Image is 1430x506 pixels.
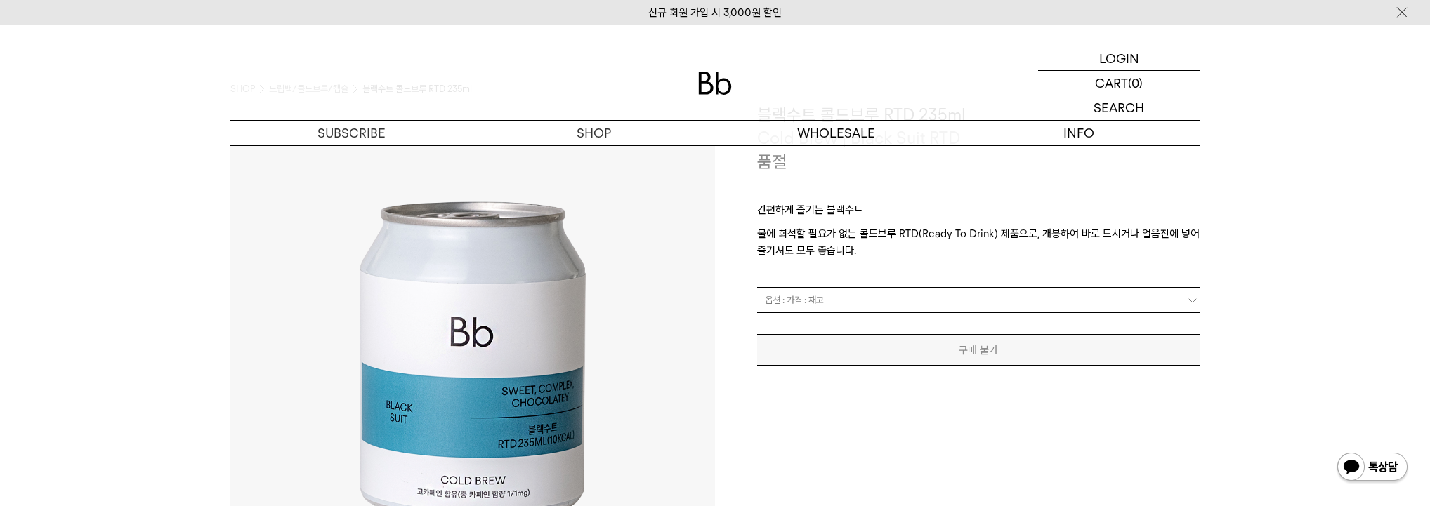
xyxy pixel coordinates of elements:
img: 카카오톡 채널 1:1 채팅 버튼 [1336,451,1409,485]
p: INFO [957,121,1200,145]
img: 로고 [698,72,732,95]
a: SUBSCRIBE [230,121,473,145]
p: (0) [1128,71,1143,95]
a: CART (0) [1038,71,1200,95]
p: 물에 희석할 필요가 없는 콜드브루 RTD(Ready To Drink) 제품으로, 개봉하여 바로 드시거나 얼음잔에 넣어 즐기셔도 모두 좋습니다. [757,225,1200,259]
a: SHOP [473,121,715,145]
span: = 옵션 : 가격 : 재고 = [757,288,832,312]
p: WHOLESALE [715,121,957,145]
a: 신규 회원 가입 시 3,000원 할인 [648,6,782,19]
p: 간편하게 즐기는 블랙수트 [757,201,1200,225]
p: 품절 [757,150,787,174]
p: SEARCH [1094,95,1144,120]
p: LOGIN [1099,46,1139,70]
button: 구매 불가 [757,334,1200,366]
p: CART [1095,71,1128,95]
a: LOGIN [1038,46,1200,71]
